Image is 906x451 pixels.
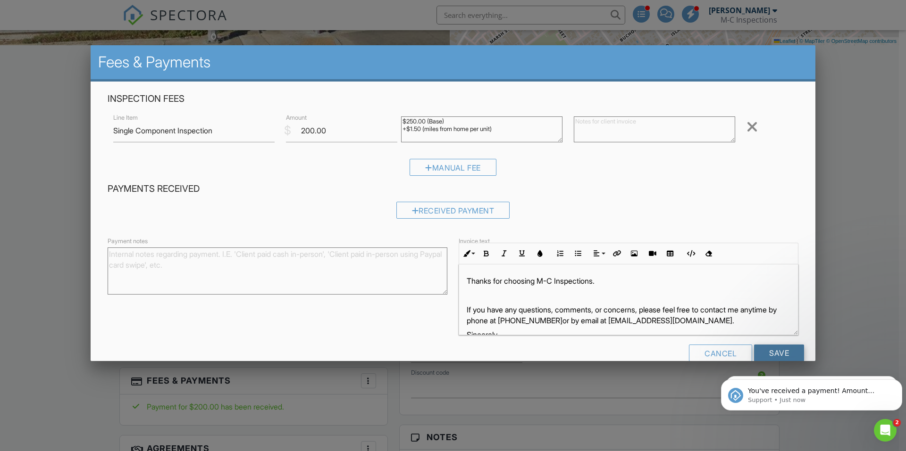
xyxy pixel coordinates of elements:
[893,419,901,426] span: 2
[589,245,607,262] button: Align
[643,245,661,262] button: Insert Video
[284,123,291,139] div: $
[477,245,495,262] button: Bold (Ctrl+B)
[396,202,510,219] div: Received Payment
[98,53,808,72] h2: Fees & Payments
[113,114,138,122] label: Line Item
[410,165,496,175] a: Manual Fee
[495,245,513,262] button: Italic (Ctrl+I)
[513,245,531,262] button: Underline (Ctrl+U)
[625,245,643,262] button: Insert Image (Ctrl+P)
[459,245,477,262] button: Inline Style
[108,237,148,246] label: Payment notes
[661,245,679,262] button: Insert Table
[874,419,897,442] iframe: Intercom live chat
[607,245,625,262] button: Insert Link (Ctrl+K)
[286,114,307,122] label: Amount
[689,344,752,361] div: Cancel
[531,245,549,262] button: Colors
[396,208,510,218] a: Received Payment
[754,344,804,361] input: Save
[467,329,790,340] p: Sincerely,
[467,276,790,286] p: Thanks for choosing M-C Inspections.
[551,245,569,262] button: Ordered List
[681,245,699,262] button: Code View
[459,237,490,246] label: Invoice text
[569,245,587,262] button: Unordered List
[467,304,790,326] p: If you have any questions, comments, or concerns, please feel free to contact me anytime by phone...
[717,360,906,426] iframe: Intercom notifications message
[401,116,562,142] textarea: $250.00 (Base) +$1.50 (miles from home per unit)
[410,159,496,176] div: Manual Fee
[108,183,798,195] h4: Payments Received
[699,245,717,262] button: Clear Formatting
[108,93,798,105] h4: Inspection Fees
